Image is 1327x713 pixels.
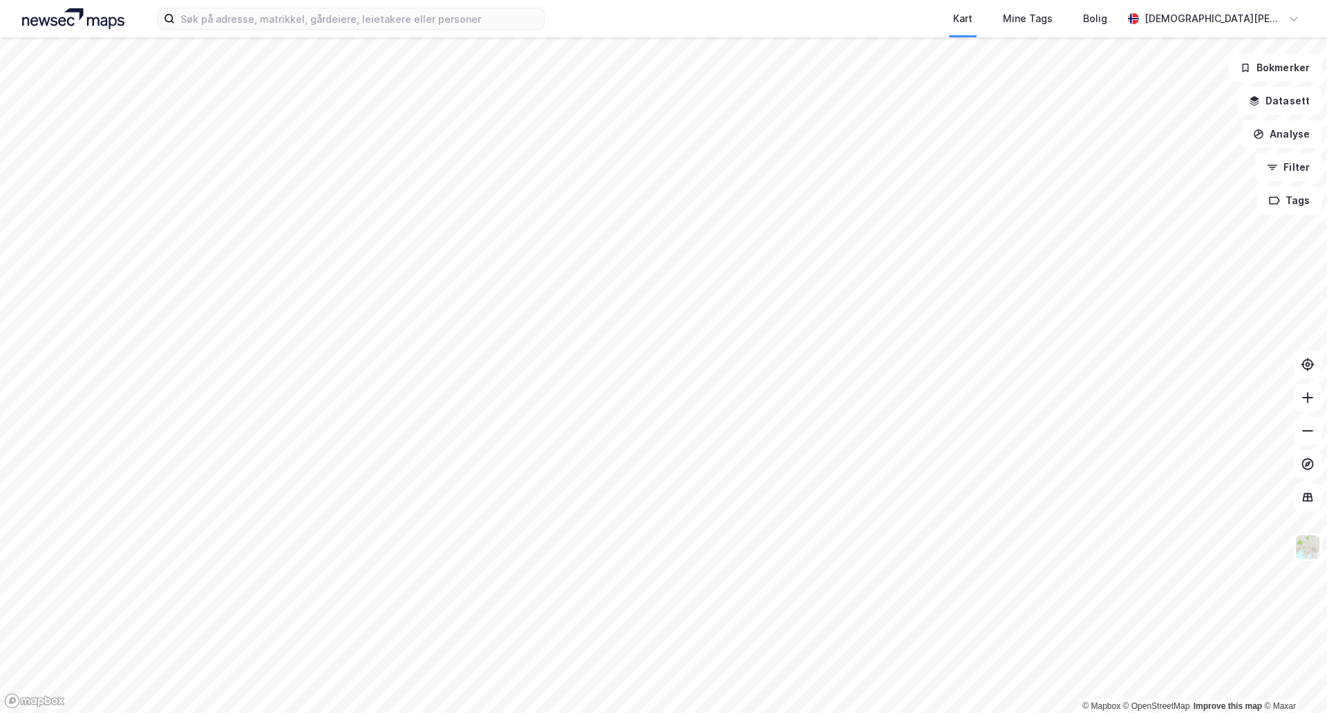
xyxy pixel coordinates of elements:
iframe: Chat Widget [1258,647,1327,713]
button: Datasett [1237,87,1321,115]
button: Analyse [1241,120,1321,148]
div: [DEMOGRAPHIC_DATA][PERSON_NAME] [1145,10,1283,27]
div: Kart [953,10,972,27]
img: Z [1295,534,1321,560]
a: OpenStreetMap [1123,701,1190,711]
input: Søk på adresse, matrikkel, gårdeiere, leietakere eller personer [175,8,544,29]
div: Kontrollprogram for chat [1258,647,1327,713]
a: Mapbox [1082,701,1120,711]
img: logo.a4113a55bc3d86da70a041830d287a7e.svg [22,8,124,29]
a: Improve this map [1194,701,1262,711]
button: Tags [1257,187,1321,214]
div: Mine Tags [1003,10,1053,27]
button: Filter [1255,154,1321,181]
button: Bokmerker [1228,54,1321,82]
a: Mapbox homepage [4,693,65,709]
div: Bolig [1083,10,1107,27]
